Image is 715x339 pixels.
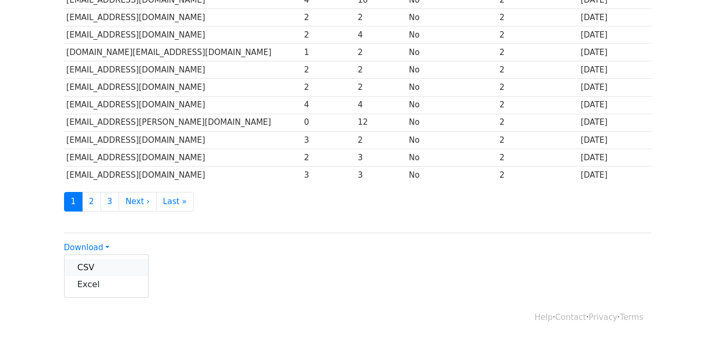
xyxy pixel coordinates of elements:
td: 2 [497,149,578,166]
td: 2 [355,79,406,96]
td: 4 [355,96,406,114]
td: 2 [355,61,406,79]
a: Next › [119,192,157,212]
a: Terms [620,313,643,322]
td: 2 [497,44,578,61]
td: [DATE] [578,26,651,44]
td: 3 [302,131,355,149]
td: No [406,79,497,96]
td: 2 [302,26,355,44]
td: [DATE] [578,61,651,79]
iframe: Chat Widget [662,288,715,339]
a: 2 [82,192,101,212]
td: 2 [497,61,578,79]
td: [DATE] [578,96,651,114]
td: 3 [355,166,406,184]
td: 4 [355,26,406,44]
td: 4 [302,96,355,114]
td: 0 [302,114,355,131]
td: [EMAIL_ADDRESS][DOMAIN_NAME] [64,9,302,26]
td: No [406,9,497,26]
td: No [406,44,497,61]
td: 2 [497,79,578,96]
td: 2 [497,96,578,114]
td: No [406,149,497,166]
td: 1 [302,44,355,61]
td: No [406,96,497,114]
td: 2 [355,131,406,149]
td: 2 [497,9,578,26]
td: [DATE] [578,44,651,61]
td: 2 [497,26,578,44]
td: 2 [497,131,578,149]
a: Excel [65,276,148,293]
a: Help [535,313,553,322]
td: [EMAIL_ADDRESS][DOMAIN_NAME] [64,26,302,44]
td: 2 [497,166,578,184]
a: Contact [555,313,586,322]
td: 2 [302,9,355,26]
td: No [406,131,497,149]
a: Privacy [589,313,617,322]
td: 2 [355,44,406,61]
td: [EMAIL_ADDRESS][DOMAIN_NAME] [64,131,302,149]
td: [EMAIL_ADDRESS][PERSON_NAME][DOMAIN_NAME] [64,114,302,131]
td: 2 [302,79,355,96]
td: [EMAIL_ADDRESS][DOMAIN_NAME] [64,149,302,166]
td: 2 [497,114,578,131]
td: [DATE] [578,114,651,131]
td: [EMAIL_ADDRESS][DOMAIN_NAME] [64,96,302,114]
td: No [406,114,497,131]
a: 3 [101,192,120,212]
td: No [406,61,497,79]
a: 1 [64,192,83,212]
td: 2 [302,61,355,79]
td: No [406,26,497,44]
td: 2 [355,9,406,26]
td: [DATE] [578,166,651,184]
td: 2 [302,149,355,166]
td: 12 [355,114,406,131]
td: [EMAIL_ADDRESS][DOMAIN_NAME] [64,166,302,184]
td: 3 [302,166,355,184]
td: [DATE] [578,149,651,166]
td: 3 [355,149,406,166]
td: No [406,166,497,184]
td: [EMAIL_ADDRESS][DOMAIN_NAME] [64,61,302,79]
td: [EMAIL_ADDRESS][DOMAIN_NAME] [64,79,302,96]
td: [DOMAIN_NAME][EMAIL_ADDRESS][DOMAIN_NAME] [64,44,302,61]
a: Last » [156,192,194,212]
a: CSV [65,259,148,276]
td: [DATE] [578,131,651,149]
a: Download [64,243,110,252]
td: [DATE] [578,79,651,96]
td: [DATE] [578,9,651,26]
